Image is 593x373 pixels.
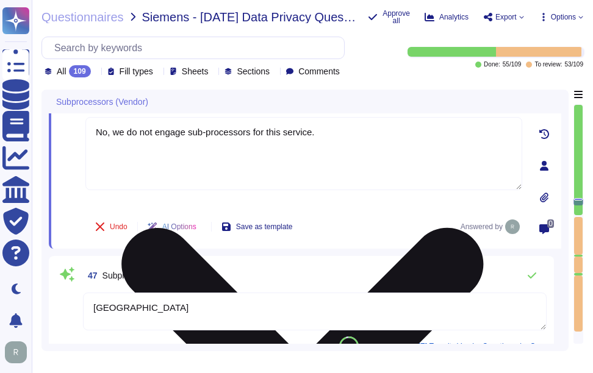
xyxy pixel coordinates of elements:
[2,339,35,366] button: user
[83,293,547,330] textarea: [GEOGRAPHIC_DATA]
[495,13,517,21] span: Export
[547,219,554,228] span: 0
[182,67,209,76] span: Sheets
[484,62,500,68] span: Done:
[346,343,353,349] span: 93
[564,62,583,68] span: 53 / 109
[503,62,522,68] span: 55 / 109
[298,67,340,76] span: Comments
[56,98,148,106] span: Subprocessors (Vendor)
[69,65,91,77] div: 109
[83,271,98,280] span: 47
[237,67,270,76] span: Sections
[120,67,153,76] span: Fill types
[5,341,27,363] img: user
[142,11,358,23] span: Siemens - [DATE] Data Privacy Questionnaire
[57,67,66,76] span: All
[85,117,522,190] textarea: No, we do not engage sub-processors for this service.
[48,37,344,59] input: Search by keywords
[368,10,410,24] button: Approve all
[383,10,410,24] span: Approve all
[534,62,562,68] span: To review:
[41,11,124,23] span: Questionnaires
[505,219,520,234] img: user
[551,13,576,21] span: Options
[439,13,469,21] span: Analytics
[425,12,469,22] button: Analytics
